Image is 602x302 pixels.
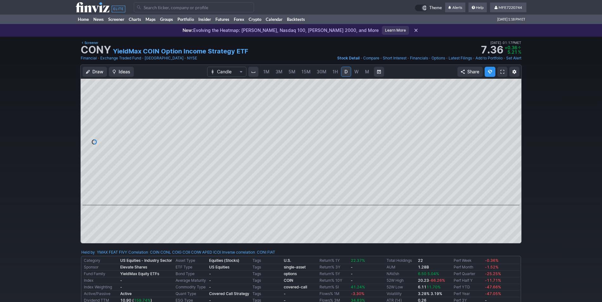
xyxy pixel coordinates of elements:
[509,67,519,77] button: Chart Settings
[485,67,495,77] button: Explore new features
[251,271,282,277] td: Tags
[485,258,499,263] span: -0.36%
[506,55,521,61] a: Set Alert
[351,67,362,77] a: W
[317,69,326,74] span: 30M
[209,278,211,283] b: -
[207,67,246,77] button: Chart Type
[289,69,295,74] span: 5M
[83,271,119,277] td: Fund Family
[251,257,282,264] td: Tags
[251,291,282,297] td: Tags
[446,55,448,61] span: •
[217,69,237,75] span: Candle
[505,45,517,50] span: +0.36
[337,56,360,60] span: Stock Detail
[344,69,348,74] span: D
[196,15,213,24] a: Insider
[286,67,298,77] a: 5M
[497,15,525,24] span: [DATE] 1:18 PM ET
[92,69,103,75] span: Draw
[209,258,239,263] b: Equities (Stocks)
[382,26,409,35] a: Learn More
[83,257,119,264] td: Category
[284,265,306,269] a: single-asset
[100,55,141,61] a: Exchange Traded Fund
[285,15,307,24] a: Backtests
[318,264,350,271] td: Return% 3Y
[445,3,465,13] a: Alerts
[332,69,338,74] span: 1H
[365,69,369,74] span: M
[351,285,365,289] span: 41.24%
[469,3,487,13] a: Help
[485,285,501,289] span: -47.66%
[263,69,270,74] span: 1M
[499,5,522,10] span: MFE7220744
[264,15,285,24] a: Calendar
[429,55,431,61] span: •
[251,264,282,271] td: Tags
[267,249,275,256] a: FIAT
[351,278,353,283] b: -
[120,271,159,276] b: YieldMax Equity ETFs
[142,55,144,61] span: •
[385,257,417,264] td: Total Holdings
[127,15,143,24] a: Charts
[383,55,407,61] a: Short Interest
[119,249,127,256] a: FIVY
[246,15,264,24] a: Crypto
[449,55,472,61] a: Latest Filings
[76,15,91,24] a: Home
[109,249,118,256] a: FEAT
[120,265,147,269] b: Elevate Shares
[209,271,211,276] b: -
[374,67,384,77] button: Range
[490,3,526,13] a: MFE7220744
[81,250,95,255] a: Held by
[174,264,208,271] td: ETF Type
[490,40,521,46] span: [DATE] 01:17PM ET
[120,285,122,289] b: -
[109,67,134,77] button: Ideas
[251,284,282,291] td: Tags
[318,271,350,277] td: Return% 5Y
[385,277,417,284] td: 52W High
[183,27,379,34] p: Evolving the Heatmap: [PERSON_NAME], Nasdaq 100, [PERSON_NAME] 2000, and More
[183,28,193,33] span: New:
[83,291,119,297] td: Active/Passive
[362,67,372,77] a: M
[172,249,182,256] a: COIG
[209,265,229,269] b: US Equities
[351,258,365,263] span: 22.37%
[113,47,248,56] a: YieldMax COIN Option Income Strategy ETF
[385,271,417,277] td: NAV/sh
[318,277,350,284] td: Return% 10Y
[251,277,282,284] td: Tags
[222,250,255,255] a: Inverse correlation
[284,271,297,276] a: options
[81,45,111,55] h1: CONY
[273,67,285,77] a: 3M
[318,257,350,264] td: Return% 1Y
[83,67,107,77] button: Draw
[158,15,175,24] a: Groups
[330,67,341,77] a: 1H
[284,258,291,263] a: U.S.
[81,55,97,61] a: Financial
[415,4,442,11] a: Theme
[457,67,483,77] button: Share
[485,265,499,269] span: -1.52%
[485,291,501,296] span: -47.05%
[418,271,426,276] span: 6.50
[81,40,98,46] a: Screener
[351,265,353,269] b: -
[351,291,364,296] span: -3.30%
[452,284,484,291] td: Perf YTD
[83,264,119,271] td: Sponsor
[134,2,254,12] input: Search
[145,55,183,61] a: [GEOGRAPHIC_DATA]
[183,249,190,256] a: COII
